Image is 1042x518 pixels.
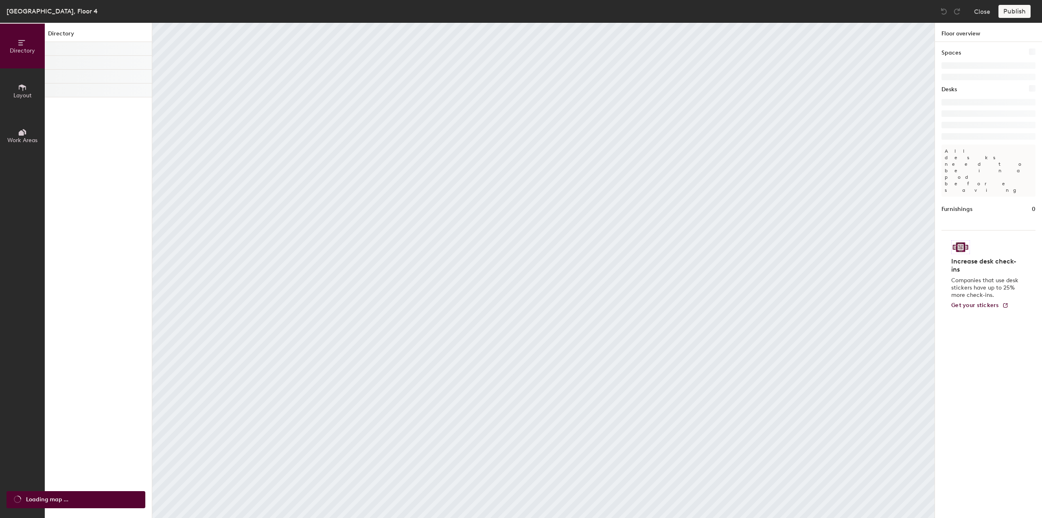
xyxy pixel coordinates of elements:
[935,23,1042,42] h1: Floor overview
[940,7,948,15] img: Undo
[7,137,37,144] span: Work Areas
[941,48,961,57] h1: Spaces
[45,29,152,42] h1: Directory
[26,495,68,504] span: Loading map ...
[951,277,1021,299] p: Companies that use desk stickers have up to 25% more check-ins.
[951,240,970,254] img: Sticker logo
[941,205,972,214] h1: Furnishings
[10,47,35,54] span: Directory
[13,92,32,99] span: Layout
[941,85,957,94] h1: Desks
[7,6,98,16] div: [GEOGRAPHIC_DATA], Floor 4
[974,5,990,18] button: Close
[951,257,1021,274] h4: Increase desk check-ins
[941,145,1035,197] p: All desks need to be in a pod before saving
[953,7,961,15] img: Redo
[951,302,999,309] span: Get your stickers
[1032,205,1035,214] h1: 0
[152,23,935,518] canvas: Map
[951,302,1009,309] a: Get your stickers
